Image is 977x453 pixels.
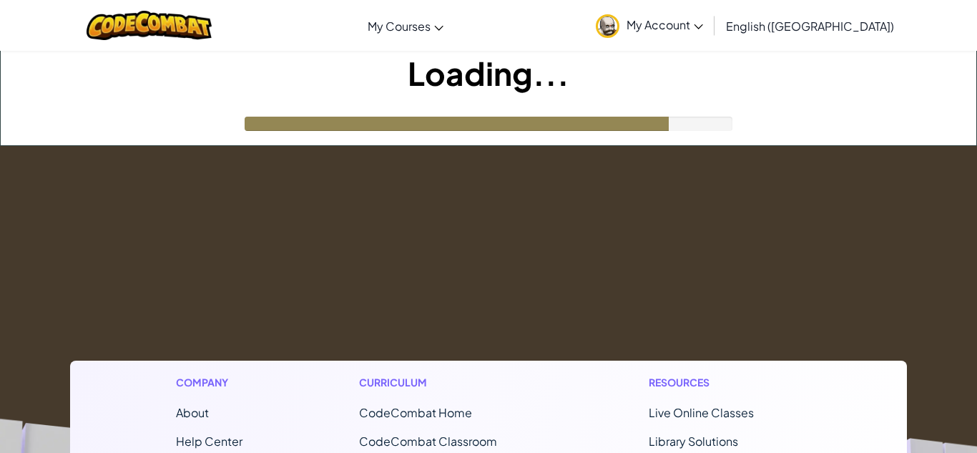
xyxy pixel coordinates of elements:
[596,14,619,38] img: avatar
[719,6,901,45] a: English ([GEOGRAPHIC_DATA])
[1,51,976,95] h1: Loading...
[359,434,497,449] a: CodeCombat Classroom
[589,3,710,48] a: My Account
[649,405,754,420] a: Live Online Classes
[176,434,242,449] a: Help Center
[649,375,801,390] h1: Resources
[726,19,894,34] span: English ([GEOGRAPHIC_DATA])
[359,405,472,420] span: CodeCombat Home
[368,19,431,34] span: My Courses
[649,434,738,449] a: Library Solutions
[176,405,209,420] a: About
[360,6,451,45] a: My Courses
[627,17,703,32] span: My Account
[359,375,532,390] h1: Curriculum
[176,375,242,390] h1: Company
[87,11,212,40] img: CodeCombat logo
